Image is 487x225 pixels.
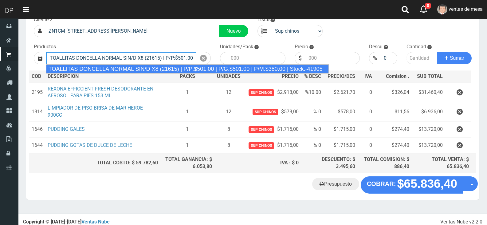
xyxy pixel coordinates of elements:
[214,102,243,122] td: 12
[324,83,358,102] td: $2.621,70
[163,156,212,170] div: TOTAL GANANCIA: $ 6.053,80
[243,83,301,102] td: $2.913,00
[324,121,358,137] td: $1.715,00
[358,83,375,102] td: 0
[34,43,56,50] label: Productos
[48,126,85,132] a: PUDDING GALES
[412,83,445,102] td: $31.460,40
[437,52,472,64] button: Sumar
[219,25,248,37] a: Nuevo
[412,102,445,122] td: $6.936,00
[160,102,214,122] td: 1
[243,121,301,137] td: $1.715,00
[301,137,324,153] td: % 0
[449,6,483,12] span: ventas de mesa
[81,219,110,225] a: Ventas Nube
[45,70,160,83] th: DES
[29,121,45,137] td: 1646
[249,126,274,133] span: Sup chinos
[375,121,411,137] td: $274,40
[48,86,153,99] a: REXONA EFFICCIENT FRESH DESODORANTE EN AEROSOL PARA PIES 153 ML
[48,142,132,148] a: PUDDING GOTAS DE DULCE DE LECHE
[214,137,243,153] td: 8
[46,64,329,74] div: TOALLITAS DONCELLA NORMAL SIN/D X8 (21615) | P/P:$501.00 | P/G:$501.00 | P/M:$380.00 | Stock:-41905
[360,156,409,170] div: TOTAL COMISION: $ 886,40
[358,102,375,122] td: 0
[249,142,274,149] span: Sup chinos
[304,156,355,170] div: DESCUENTO: $ 3.495,60
[437,4,447,14] img: User Image
[282,73,299,80] span: PRECIO
[450,55,464,61] span: Sumar
[48,105,143,118] a: LIMPIADOR DE PISO BRISA DE MAR HEROE 900CC
[249,89,274,96] span: Sup chinos
[301,83,324,102] td: %10.00
[397,177,457,190] strong: $65.836,40
[312,178,359,190] a: Presupuesto
[29,137,45,153] td: 1644
[160,137,214,153] td: 1
[381,52,397,64] input: 000
[23,219,110,225] strong: Copyright © [DATE]-[DATE]
[364,73,372,79] span: IVA
[243,137,301,153] td: $1.715,00
[34,16,53,23] label: Cliente 2
[406,43,426,50] label: Cantidad
[214,121,243,137] td: 8
[295,52,305,64] div: $
[358,121,375,137] td: 0
[257,16,275,23] label: Listas
[324,137,358,153] td: $1.715,00
[46,52,196,64] input: Introduzca el nombre del producto
[375,83,411,102] td: $326,04
[217,159,299,167] div: IVA : $ 0
[160,121,214,137] td: 1
[228,52,285,64] input: 000
[412,137,445,153] td: $13.720,00
[358,137,375,153] td: 0
[375,137,411,153] td: $274,40
[367,180,396,187] strong: COBRAR:
[295,43,308,50] label: Precio
[369,52,381,64] div: %
[32,159,158,167] div: TOTAL COSTO: $ 59.782,60
[425,3,431,9] span: 0
[361,176,463,194] button: COBRAR: $65.836,40
[301,102,324,122] td: % 0
[328,73,355,79] span: PRECIO/DES
[160,70,214,83] th: PACKS
[29,70,45,83] th: COD
[160,83,214,102] td: 1
[412,121,445,137] td: $13.720,00
[45,25,219,37] input: Consumidor Final
[406,52,438,64] input: Cantidad
[417,73,443,80] span: SUB TOTAL
[301,121,324,137] td: % 0
[253,109,278,115] span: Sup chinos
[57,73,79,79] span: CRIPCION
[375,102,411,122] td: $11,56
[305,52,360,64] input: 000
[324,102,358,122] td: $578,00
[414,156,469,170] div: TOTAL VENTA: $ 65.836,40
[243,102,301,122] td: $578,00
[386,73,409,79] span: Comision .
[369,43,383,50] label: Descu
[220,43,253,50] label: Unidades/Pack
[29,83,45,102] td: 2195
[304,73,321,79] span: % DESC
[214,70,243,83] th: UNIDADES
[29,102,45,122] td: 1814
[214,83,243,102] td: 12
